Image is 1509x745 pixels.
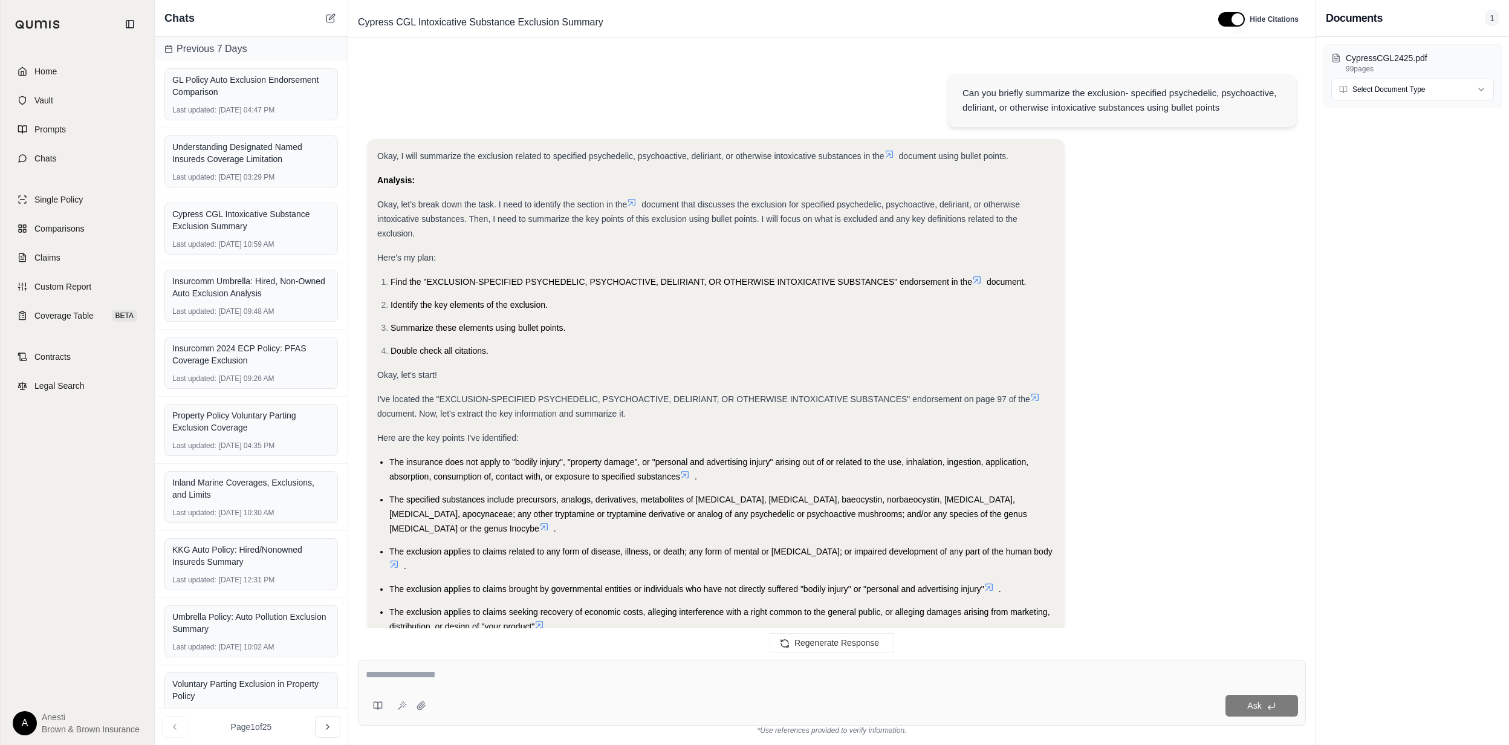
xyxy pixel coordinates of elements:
[172,74,330,98] div: GL Policy Auto Exclusion Endorsement Comparison
[172,105,330,115] div: [DATE] 04:47 PM
[391,300,548,310] span: Identify the key elements of the exclusion.
[155,37,348,61] div: Previous 7 Days
[172,307,216,316] span: Last updated:
[172,642,330,652] div: [DATE] 10:02 AM
[8,145,147,172] a: Chats
[34,194,83,206] span: Single Policy
[391,323,565,333] span: Summarize these elements using bullet points.
[404,561,406,571] span: .
[172,544,330,568] div: KKG Auto Policy: Hired/Nonowned Insureds Summary
[13,711,37,735] div: A
[1485,10,1499,27] span: 1
[172,374,330,383] div: [DATE] 09:26 AM
[8,273,147,300] a: Custom Report
[554,524,556,533] span: .
[34,310,94,322] span: Coverage Table
[391,277,972,287] span: Find the "EXCLUSION-SPECIFIED PSYCHEDELIC, PSYCHOACTIVE, DELIRIANT, OR OTHERWISE INTOXICATIVE SUB...
[34,281,91,293] span: Custom Report
[164,10,195,27] span: Chats
[172,441,330,451] div: [DATE] 04:35 PM
[389,584,984,594] span: The exclusion applies to claims brought by governmental entities or individuals who have not dire...
[987,277,1026,287] span: document.
[962,86,1282,115] div: Can you briefly summarize the exclusion- specified psychedelic, psychoactive, deliriant, or other...
[389,607,1050,631] span: The exclusion applies to claims seeking recovery of economic costs, alleging interference with a ...
[8,215,147,242] a: Comparisons
[172,239,330,249] div: [DATE] 10:59 AM
[323,11,338,25] button: New Chat
[377,409,626,418] span: document. Now, let's extract the key information and summarize it.
[172,575,216,585] span: Last updated:
[377,433,519,443] span: Here are the key points I've identified:
[770,633,894,652] button: Regenerate Response
[172,208,330,232] div: Cypress CGL Intoxicative Substance Exclusion Summary
[389,457,1028,481] span: The insurance does not apply to "bodily injury", "property damage", or "personal and advertising ...
[353,13,608,32] span: Cypress CGL Intoxicative Substance Exclusion Summary
[1247,701,1261,711] span: Ask
[172,172,330,182] div: [DATE] 03:29 PM
[8,244,147,271] a: Claims
[1250,15,1299,24] span: Hide Citations
[1331,52,1494,74] button: CypressCGL2425.pdf99pages
[34,65,57,77] span: Home
[42,711,140,723] span: Anesti
[34,252,60,264] span: Claims
[15,20,60,29] img: Qumis Logo
[172,441,216,451] span: Last updated:
[377,200,1020,238] span: document that discusses the exclusion for specified psychedelic, psychoactive, deliriant, or othe...
[549,622,551,631] span: .
[391,346,488,356] span: Double check all citations.
[8,116,147,143] a: Prompts
[172,342,330,366] div: Insurcomm 2024 ECP Policy: PFAS Coverage Exclusion
[8,87,147,114] a: Vault
[231,721,272,733] span: Page 1 of 25
[377,175,415,185] strong: Analysis:
[172,508,216,518] span: Last updated:
[172,374,216,383] span: Last updated:
[172,141,330,165] div: Understanding Designated Named Insureds Coverage Limitation
[34,123,66,135] span: Prompts
[172,642,216,652] span: Last updated:
[112,310,137,322] span: BETA
[377,394,1030,404] span: I've located the "EXCLUSION-SPECIFIED PSYCHEDELIC, PSYCHOACTIVE, DELIRIANT, OR OTHERWISE INTOXICA...
[34,351,71,363] span: Contracts
[358,726,1306,735] div: *Use references provided to verify information.
[34,380,85,392] span: Legal Search
[172,275,330,299] div: Insurcomm Umbrella: Hired, Non-Owned Auto Exclusion Analysis
[42,723,140,735] span: Brown & Brown Insurance
[389,495,1027,533] span: The specified substances include precursors, analogs, derivatives, metabolites of [MEDICAL_DATA],...
[34,223,84,235] span: Comparisons
[172,239,216,249] span: Last updated:
[172,508,330,518] div: [DATE] 10:30 AM
[695,472,697,481] span: .
[377,200,627,209] span: Okay, let's break down the task. I need to identify the section in the
[8,58,147,85] a: Home
[120,15,140,34] button: Collapse sidebar
[172,307,330,316] div: [DATE] 09:48 AM
[8,372,147,399] a: Legal Search
[172,409,330,434] div: Property Policy Voluntary Parting Exclusion Coverage
[1326,10,1383,27] h3: Documents
[172,575,330,585] div: [DATE] 12:31 PM
[8,186,147,213] a: Single Policy
[389,547,1053,556] span: The exclusion applies to claims related to any form of disease, illness, or death; any form of me...
[794,638,879,648] span: Regenerate Response
[377,253,436,262] span: Here's my plan:
[1346,64,1494,74] p: 99 pages
[8,302,147,329] a: Coverage TableBETA
[172,611,330,635] div: Umbrella Policy: Auto Pollution Exclusion Summary
[172,678,330,702] div: Voluntary Parting Exclusion in Property Policy
[172,105,216,115] span: Last updated:
[353,13,1204,32] div: Edit Title
[8,343,147,370] a: Contracts
[377,370,437,380] span: Okay, let's start!
[377,151,884,161] span: Okay, I will summarize the exclusion related to specified psychedelic, psychoactive, deliriant, o...
[172,172,216,182] span: Last updated:
[899,151,1008,161] span: document using bullet points.
[34,94,53,106] span: Vault
[1225,695,1298,717] button: Ask
[1346,52,1494,64] p: CypressCGL2425.pdf
[999,584,1001,594] span: .
[34,152,57,164] span: Chats
[172,477,330,501] div: Inland Marine Coverages, Exclusions, and Limits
